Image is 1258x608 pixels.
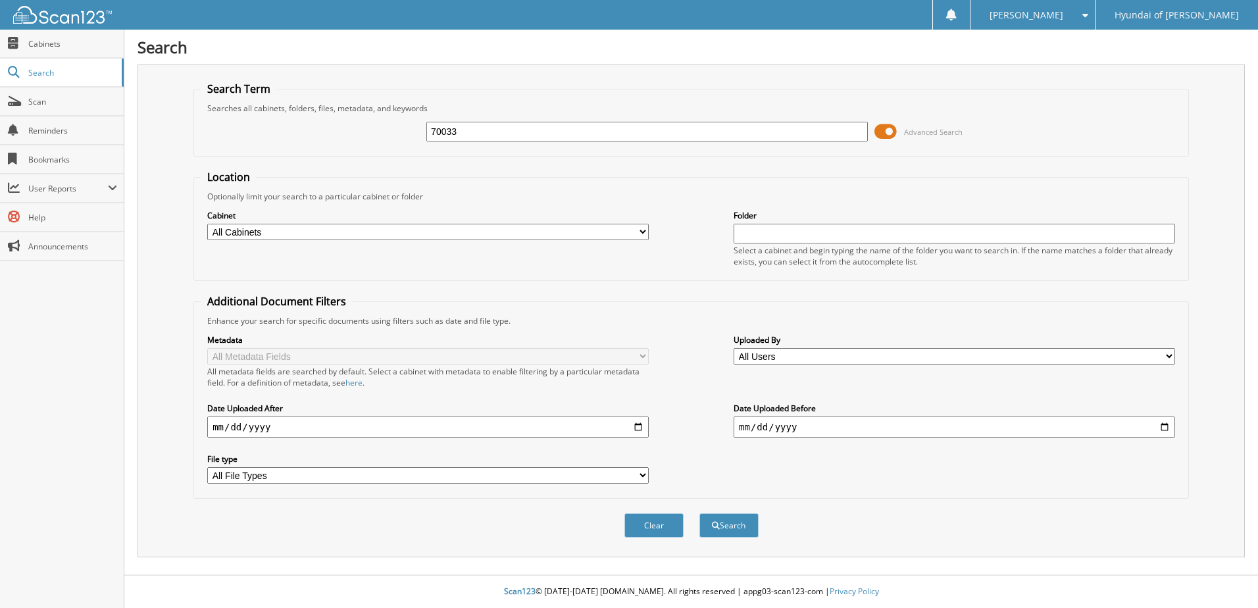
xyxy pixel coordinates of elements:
label: Cabinet [207,210,649,221]
span: Hyundai of [PERSON_NAME] [1115,11,1239,19]
span: Cabinets [28,38,117,49]
h1: Search [138,36,1245,58]
a: Privacy Policy [830,586,879,597]
span: Advanced Search [904,127,963,137]
span: [PERSON_NAME] [990,11,1063,19]
div: Enhance your search for specific documents using filters such as date and file type. [201,315,1182,326]
label: Date Uploaded After [207,403,649,414]
iframe: Chat Widget [1192,545,1258,608]
button: Search [699,513,759,538]
div: © [DATE]-[DATE] [DOMAIN_NAME]. All rights reserved | appg03-scan123-com | [124,576,1258,608]
span: Search [28,67,115,78]
input: start [207,417,649,438]
label: Uploaded By [734,334,1175,345]
legend: Additional Document Filters [201,294,353,309]
div: Searches all cabinets, folders, files, metadata, and keywords [201,103,1182,114]
div: Optionally limit your search to a particular cabinet or folder [201,191,1182,202]
div: All metadata fields are searched by default. Select a cabinet with metadata to enable filtering b... [207,366,649,388]
span: Scan123 [504,586,536,597]
span: Help [28,212,117,223]
span: Reminders [28,125,117,136]
label: Date Uploaded Before [734,403,1175,414]
span: Bookmarks [28,154,117,165]
span: Announcements [28,241,117,252]
legend: Search Term [201,82,277,96]
a: here [345,377,363,388]
label: Folder [734,210,1175,221]
div: Select a cabinet and begin typing the name of the folder you want to search in. If the name match... [734,245,1175,267]
img: scan123-logo-white.svg [13,6,112,24]
span: Scan [28,96,117,107]
button: Clear [624,513,684,538]
label: File type [207,453,649,465]
label: Metadata [207,334,649,345]
span: User Reports [28,183,108,194]
input: end [734,417,1175,438]
legend: Location [201,170,257,184]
